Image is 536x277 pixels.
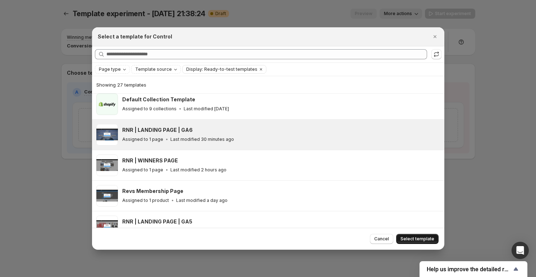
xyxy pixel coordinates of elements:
p: Assigned to 1 page [122,137,163,142]
h3: RNR | LANDING PAGE | GA5 [122,218,192,225]
h3: RNR | WINNERS PAGE [122,157,178,164]
button: Clear [257,65,265,73]
span: Help us improve the detailed report for A/B campaigns [427,266,512,273]
span: Cancel [374,236,389,242]
button: Select template [396,234,439,244]
p: Assigned to 1 product [122,198,169,203]
p: Last modified [DATE] [184,106,229,112]
h3: RNR | LANDING PAGE | GA6 [122,126,193,134]
p: Last modified 30 minutes ago [170,137,234,142]
h2: Select a template for Control [98,33,172,40]
h3: Default Collection Template [122,96,195,103]
button: Page type [95,65,129,73]
p: Assigned to 1 page [122,167,163,173]
div: Open Intercom Messenger [512,242,529,259]
p: Assigned to 9 collections [122,106,177,112]
h3: Revs Membership Page [122,188,183,195]
span: Select template [400,236,434,242]
button: Cancel [370,234,393,244]
button: Close [430,32,440,42]
button: Template source [132,65,180,73]
span: Template source [135,66,172,72]
span: Display: Ready-to-test templates [186,66,257,72]
span: Page type [99,66,121,72]
span: Showing 27 templates [96,82,146,88]
button: Display: Ready-to-test templates [183,65,257,73]
p: Last modified a day ago [176,198,228,203]
button: Show survey - Help us improve the detailed report for A/B campaigns [427,265,520,273]
p: Last modified 2 hours ago [170,167,226,173]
